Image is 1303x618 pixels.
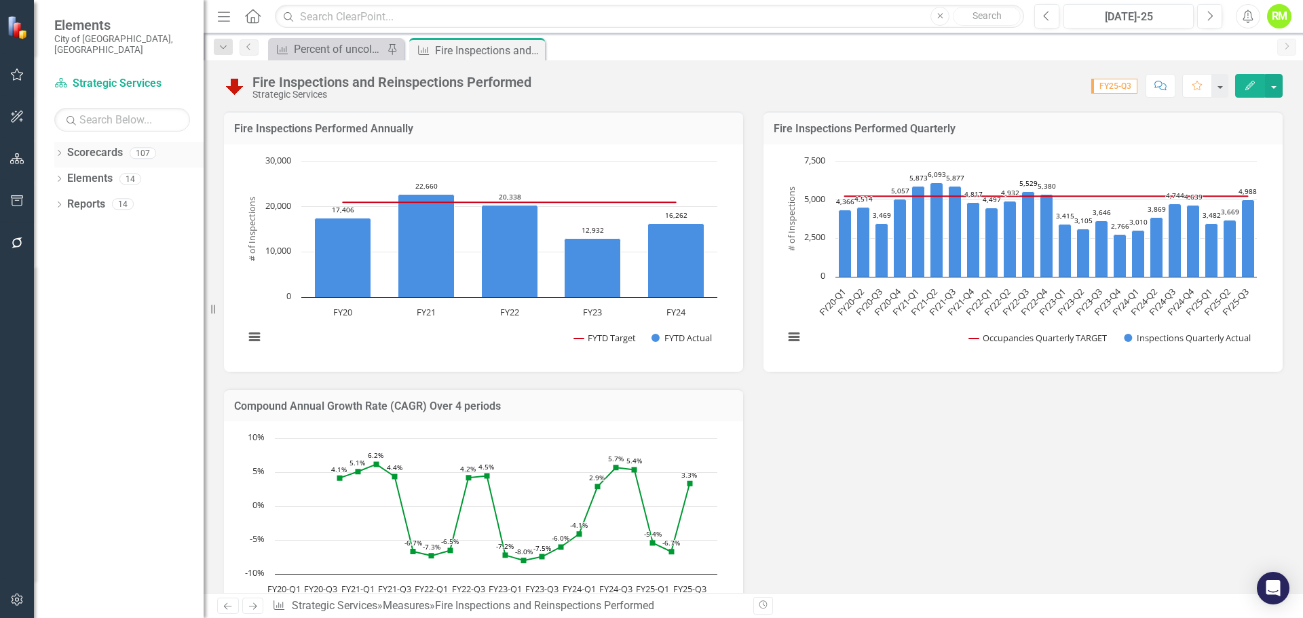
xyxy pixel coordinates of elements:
[67,145,123,161] a: Scorecards
[252,465,265,477] text: 5%
[252,75,531,90] div: Fire Inspections and Reinspections Performed
[234,400,733,412] h3: Compound Annual Growth Rate (CAGR) Over 4 periods
[356,469,361,474] path: FY21-Q1, 5.071624. CAGR Growth Rate.
[525,583,559,595] text: FY23-Q3
[294,41,383,58] div: Percent of uncollected utility bills
[1091,285,1124,317] text: FY23-Q4
[265,244,291,256] text: 10,000
[953,7,1021,26] button: Search
[415,181,438,191] text: 22,660
[774,123,1272,135] h3: Fire Inspections Performed Quarterly
[448,548,453,554] path: FY22-Q2, -6.544443. CAGR Growth Rate.
[1129,217,1148,227] text: 3,010
[1165,285,1197,317] text: FY24-Q4
[785,187,797,251] text: # of Inspections
[378,583,411,595] text: FY21-Q3
[466,476,472,481] path: FY22-Q3, 4.165591. CAGR Growth Rate.
[1183,286,1215,317] text: FY25-Q1
[1036,286,1068,317] text: FY23-Q1
[417,306,436,318] text: FY21
[54,108,190,132] input: Search Below...
[1224,220,1236,277] path: FY25-Q2, 3,669. Inspections Quarterly Actual.
[816,286,848,317] text: FY20-Q1
[926,286,958,317] text: FY21-Q3
[383,599,430,612] a: Measures
[1150,217,1163,277] path: FY24-Q2, 3,869. Inspections Quarterly Actual.
[441,537,459,546] text: -6.5%
[271,41,383,58] a: Percent of uncollected utility bills
[577,531,582,537] path: FY24-Q1, -4.121986. CAGR Growth Rate.
[272,598,743,614] div: » »
[398,194,455,297] path: FY21, 22,660. FYTD Actual.
[224,75,246,97] img: Reviewing for Improvement
[333,306,352,318] text: FY20
[54,33,190,56] small: City of [GEOGRAPHIC_DATA], [GEOGRAPHIC_DATA]
[559,545,564,550] path: FY23-Q4, -6.047324. CAGR Growth Rate.
[499,192,521,201] text: 20,338
[496,541,514,551] text: -7.2%
[1257,572,1289,604] div: Open Intercom Messenger
[1148,204,1166,214] text: 3,869
[252,90,531,100] div: Strategic Services
[540,554,545,560] path: FY23-Q3, -7.453009. CAGR Growth Rate.
[1055,286,1087,317] text: FY23-Q2
[267,583,301,595] text: FY20-Q1
[946,173,964,182] text: 5,877
[460,464,476,474] text: 4.2%
[435,42,542,59] div: Fire Inspections and Reinspections Performed
[485,474,490,479] path: FY22-Q4, 4.451176. CAGR Growth Rate.
[482,205,538,297] path: FY22, 20,338. FYTD Actual.
[908,286,940,317] text: FY21-Q2
[563,583,596,595] text: FY24-Q1
[875,223,888,277] path: FY20-Q3, 3,469. Inspections Quarterly Actual.
[1203,210,1221,220] text: 3,482
[1068,9,1189,25] div: [DATE]-25
[662,538,680,547] text: -6.7%
[839,182,1255,277] g: Inspections Quarterly Actual, series 2 of 2. Bar series with 23 bars.
[1205,223,1218,277] path: FY25-Q1, 3,482. Inspections Quarterly Actual.
[1110,286,1141,317] text: FY24-Q1
[777,155,1269,358] div: Chart. Highcharts interactive chart.
[245,566,265,579] text: -10%
[583,306,602,318] text: FY23
[1040,194,1053,277] path: FY22-Q4, 5,380. Inspections Quarterly Actual.
[983,195,1001,204] text: 4,497
[1242,199,1255,277] path: FY25-Q3, 4,988. Inspections Quarterly Actual.
[857,207,870,277] path: FY20-Q2, 4,514. Inspections Quarterly Actual.
[1056,211,1074,220] text: 3,415
[315,194,704,297] g: FYTD Actual, series 2 of 2. Bar series with 5 bars.
[928,170,946,179] text: 6,093
[804,231,825,243] text: 2,500
[1018,285,1051,317] text: FY22-Q4
[238,155,730,358] div: Chart. Highcharts interactive chart.
[1038,181,1056,191] text: 5,380
[67,197,105,212] a: Reports
[275,5,1024,28] input: Search ClearPoint...
[636,583,669,595] text: FY25-Q1
[804,193,825,205] text: 5,000
[503,553,508,558] path: FY23-Q1, -7.240888. CAGR Growth Rate.
[964,189,983,199] text: 4,817
[1095,220,1108,277] path: FY23-Q3, 3,646. Inspections Quarterly Actual.
[871,285,904,317] text: FY20-Q4
[1184,192,1203,201] text: 4,639
[1146,286,1178,317] text: FY24-Q3
[429,553,434,558] path: FY22-Q1, -7.320599. CAGR Growth Rate.
[626,456,642,465] text: 5.4%
[1267,4,1291,28] div: RM
[1077,229,1090,277] path: FY23-Q2, 3,105. Inspections Quarterly Actual.
[286,290,291,302] text: 0
[423,542,440,552] text: -7.3%
[1201,286,1233,317] text: FY25-Q2
[681,470,697,480] text: 3.3%
[666,306,686,318] text: FY24
[613,465,619,470] path: FY24-Q3, 5.668936. CAGR Growth Rate.
[644,529,662,539] text: -5.4%
[1001,188,1019,197] text: 4,932
[1124,332,1251,344] button: Show Inspections Quarterly Actual
[1114,234,1127,277] path: FY23-Q4, 2,766. Inspections Quarterly Actual.
[250,533,265,545] text: -5%
[533,543,551,553] text: -7.5%
[687,481,693,486] path: FY25-Q3, 3.322215. CAGR Growth Rate.
[804,154,825,166] text: 7,500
